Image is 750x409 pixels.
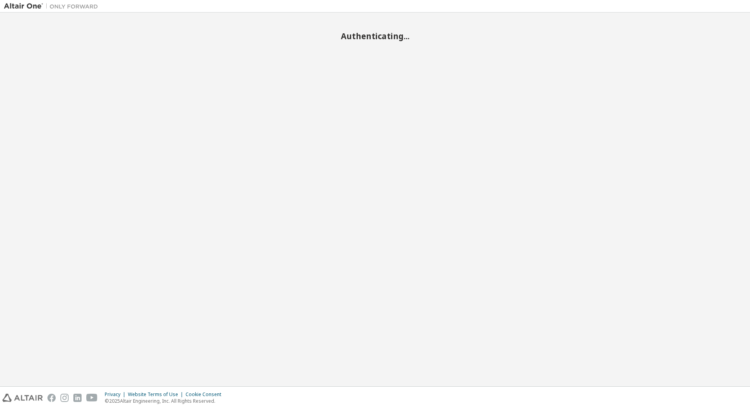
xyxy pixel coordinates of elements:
img: instagram.svg [60,394,69,402]
p: © 2025 Altair Engineering, Inc. All Rights Reserved. [105,398,226,404]
img: Altair One [4,2,102,10]
div: Cookie Consent [186,391,226,398]
img: linkedin.svg [73,394,82,402]
div: Privacy [105,391,128,398]
h2: Authenticating... [4,31,746,41]
div: Website Terms of Use [128,391,186,398]
img: facebook.svg [47,394,56,402]
img: youtube.svg [86,394,98,402]
img: altair_logo.svg [2,394,43,402]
